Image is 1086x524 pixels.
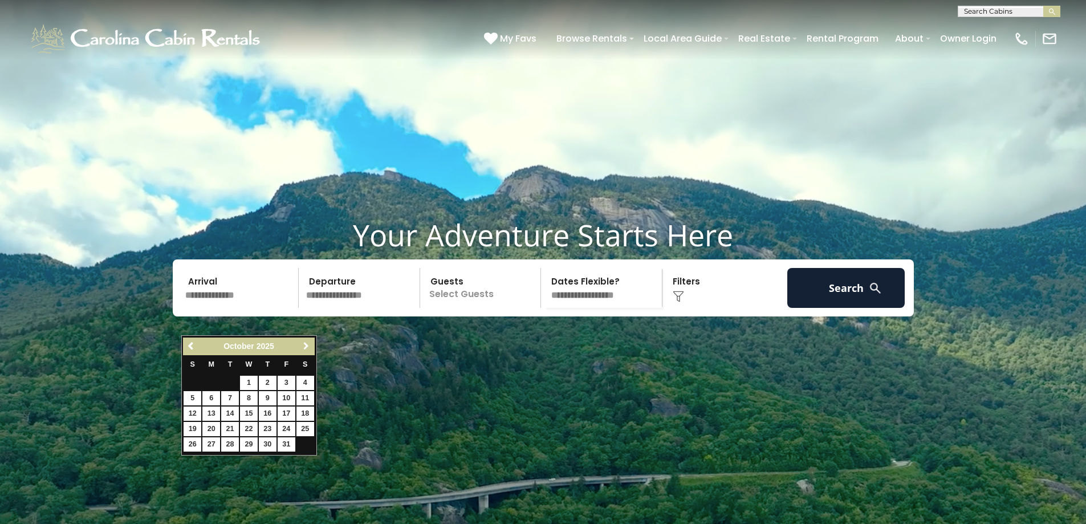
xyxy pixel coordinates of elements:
a: 25 [296,422,314,436]
span: Monday [208,360,214,368]
span: Friday [284,360,288,368]
a: 9 [259,391,276,405]
a: 6 [202,391,220,405]
a: 2 [259,376,276,390]
span: My Favs [500,31,536,46]
a: 23 [259,422,276,436]
span: Previous [187,342,196,351]
span: Tuesday [228,360,233,368]
a: 27 [202,437,220,452]
h1: Your Adventure Starts Here [9,217,1077,253]
span: 2025 [257,342,274,351]
img: White-1-1-2.png [29,22,265,56]
a: About [889,29,929,48]
a: 10 [278,391,295,405]
a: 3 [278,376,295,390]
a: Next [299,339,314,354]
a: 1 [240,376,258,390]
a: 7 [221,391,239,405]
span: Sunday [190,360,195,368]
img: filter--v1.png [673,291,684,302]
p: Select Guests [424,268,541,308]
span: October [223,342,254,351]
span: Saturday [303,360,307,368]
a: 15 [240,407,258,421]
a: 29 [240,437,258,452]
a: 28 [221,437,239,452]
img: search-regular-white.png [868,281,882,295]
a: Rental Program [801,29,884,48]
a: 24 [278,422,295,436]
a: Local Area Guide [638,29,727,48]
a: Real Estate [733,29,796,48]
a: 11 [296,391,314,405]
a: Previous [184,339,198,354]
a: 16 [259,407,276,421]
a: 14 [221,407,239,421]
a: 21 [221,422,239,436]
a: 31 [278,437,295,452]
a: 26 [184,437,201,452]
a: My Favs [484,31,539,46]
img: phone-regular-white.png [1014,31,1030,47]
a: 17 [278,407,295,421]
button: Search [787,268,905,308]
a: 12 [184,407,201,421]
a: 20 [202,422,220,436]
a: 22 [240,422,258,436]
a: Browse Rentals [551,29,633,48]
span: Next [302,342,311,351]
a: 19 [184,422,201,436]
img: mail-regular-white.png [1042,31,1057,47]
a: 5 [184,391,201,405]
a: 30 [259,437,276,452]
a: Owner Login [934,29,1002,48]
a: 18 [296,407,314,421]
a: 8 [240,391,258,405]
a: 4 [296,376,314,390]
span: Wednesday [246,360,253,368]
span: Thursday [266,360,270,368]
a: 13 [202,407,220,421]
